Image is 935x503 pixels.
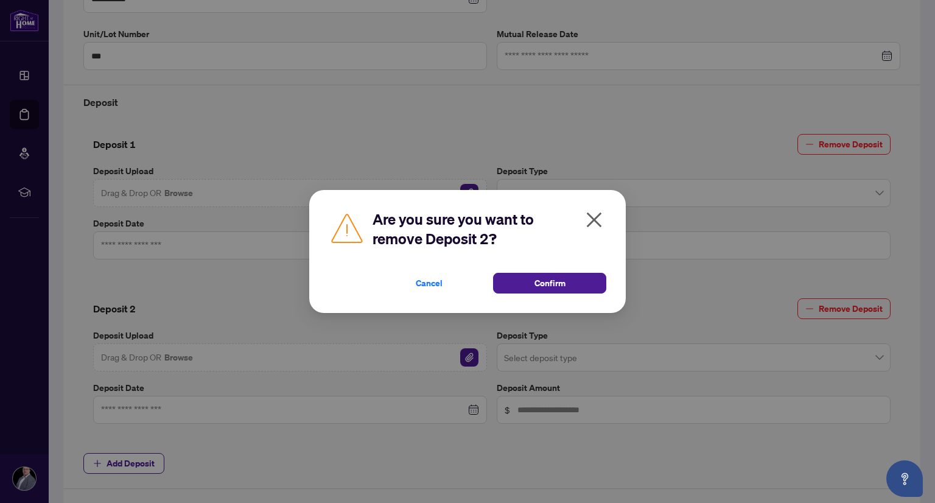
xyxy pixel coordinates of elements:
[534,273,566,293] span: Confirm
[373,273,486,294] button: Cancel
[329,209,365,246] img: Caution Icon
[886,460,923,497] button: Open asap
[373,209,606,248] h2: Are you sure you want to remove Deposit 2?
[416,273,443,293] span: Cancel
[493,273,606,294] button: Confirm
[584,210,604,230] span: close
